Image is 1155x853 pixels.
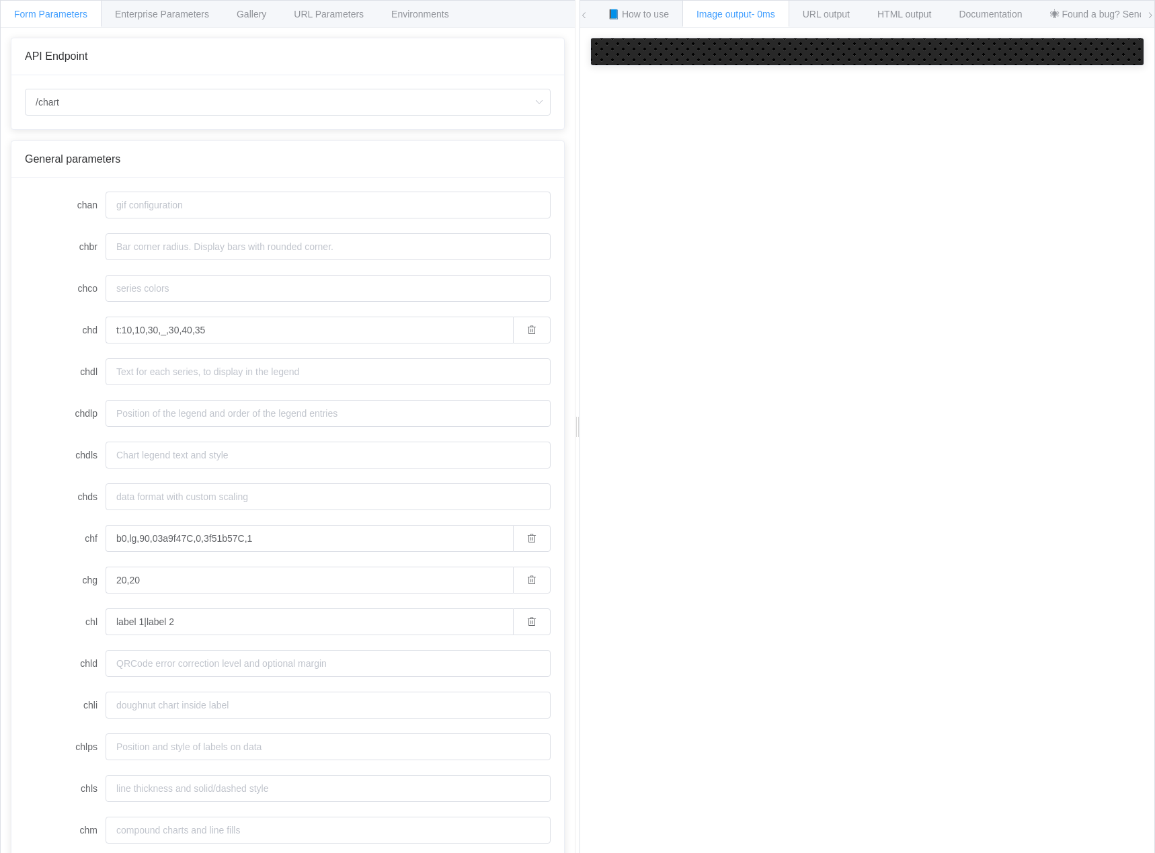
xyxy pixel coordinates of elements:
[25,817,106,844] label: chm
[106,317,513,343] input: chart data
[25,775,106,802] label: chls
[106,233,551,260] input: Bar corner radius. Display bars with rounded corner.
[14,9,87,19] span: Form Parameters
[106,275,551,302] input: series colors
[25,153,120,165] span: General parameters
[25,692,106,719] label: chli
[25,233,106,260] label: chbr
[106,400,551,427] input: Position of the legend and order of the legend entries
[106,483,551,510] input: data format with custom scaling
[25,442,106,469] label: chdls
[25,317,106,343] label: chd
[106,775,551,802] input: line thickness and solid/dashed style
[25,400,106,427] label: chdlp
[25,567,106,594] label: chg
[106,358,551,385] input: Text for each series, to display in the legend
[106,817,551,844] input: compound charts and line fills
[25,608,106,635] label: chl
[115,9,209,19] span: Enterprise Parameters
[106,650,551,677] input: QRCode error correction level and optional margin
[106,692,551,719] input: doughnut chart inside label
[237,9,266,19] span: Gallery
[106,733,551,760] input: Position and style of labels on data
[25,275,106,302] label: chco
[25,483,106,510] label: chds
[106,608,513,635] input: bar, pie slice, doughnut slice and polar slice chart labels
[106,525,513,552] input: Background Fills
[25,50,87,62] span: API Endpoint
[959,9,1022,19] span: Documentation
[25,525,106,552] label: chf
[106,192,551,218] input: gif configuration
[877,9,931,19] span: HTML output
[752,9,775,19] span: - 0ms
[608,9,669,19] span: 📘 How to use
[696,9,775,19] span: Image output
[25,733,106,760] label: chlps
[25,89,551,116] input: Select
[391,9,449,19] span: Environments
[25,650,106,677] label: chld
[25,192,106,218] label: chan
[25,358,106,385] label: chdl
[106,442,551,469] input: Chart legend text and style
[106,567,513,594] input: Solid or dotted grid lines
[294,9,364,19] span: URL Parameters
[803,9,850,19] span: URL output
